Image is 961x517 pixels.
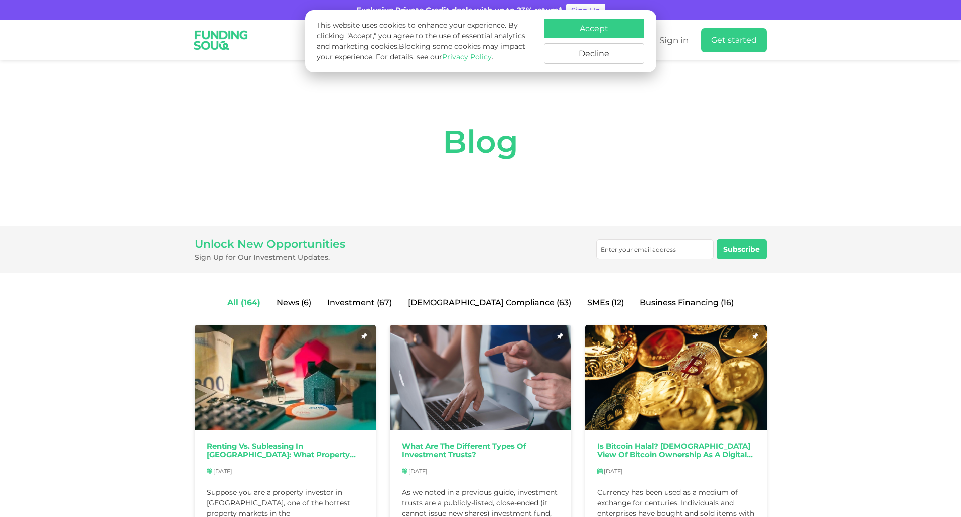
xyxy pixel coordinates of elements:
div: Sign Up for Our Investment Updates. [195,252,345,263]
img: Renting vs. Subleasing in Dubai [195,325,376,430]
h1: Blog [202,124,759,159]
span: Blocking some cookies may impact your experience. [317,42,525,61]
a: [DEMOGRAPHIC_DATA] Compliance (63) [400,293,579,313]
input: Enter your email address [596,239,714,259]
div: Unlock New Opportunities [195,236,345,252]
button: Decline [544,43,644,64]
button: Accept [544,19,644,38]
span: Sign in [659,35,689,45]
a: Privacy Policy [442,52,492,61]
span: For details, see our . [376,52,493,61]
a: All (164) [219,293,268,313]
span: [DATE] [408,468,428,475]
a: SMEs (12) [579,293,632,313]
a: Sign Up [566,4,605,17]
button: Subscribe [717,239,767,259]
a: Renting vs. Subleasing in [GEOGRAPHIC_DATA]: What Property Investors Need to Know [207,442,364,460]
img: different types of investment trusts? [390,325,571,430]
a: Sign in [657,32,689,49]
span: Get started [711,35,757,45]
a: What are the different types of investment trusts? [402,442,559,460]
a: News (6) [268,293,319,313]
div: Exclusive Private Credit deals with up to 23% return* [356,5,562,16]
img: Logo [187,22,255,58]
span: [DATE] [604,468,623,475]
a: Business Financing (16) [632,293,742,313]
a: Investment (67) [319,293,400,313]
p: This website uses cookies to enhance your experience. By clicking "Accept," you agree to the use ... [317,20,533,62]
img: Is Bitcoin Halal? [585,325,766,430]
a: Is Bitcoin Halal? [DEMOGRAPHIC_DATA] view of bitcoin ownership as a digital asset [597,442,754,460]
span: [DATE] [213,468,232,475]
